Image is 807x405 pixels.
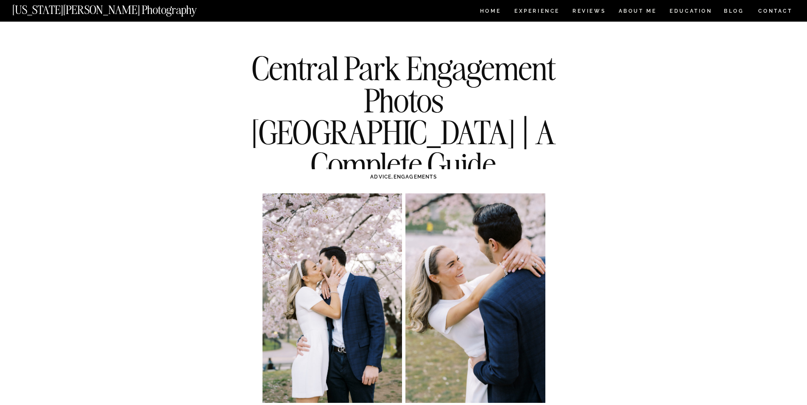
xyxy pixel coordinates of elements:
[250,52,558,180] h1: Central Park Engagement Photos [GEOGRAPHIC_DATA] | A Complete Guide
[572,8,604,16] a: REVIEWS
[262,193,402,403] img: Engagement Photos NYC
[758,6,793,16] a: CONTACT
[724,8,744,16] a: BLOG
[618,8,657,16] a: ABOUT ME
[514,8,559,16] a: Experience
[394,174,437,180] a: ENGAGEMENTS
[478,8,503,16] a: HOME
[405,193,545,403] img: Engagement Photos NYC
[280,173,527,181] h3: ,
[669,8,713,16] a: EDUCATION
[12,4,225,11] a: [US_STATE][PERSON_NAME] Photography
[370,174,391,180] a: ADVICE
